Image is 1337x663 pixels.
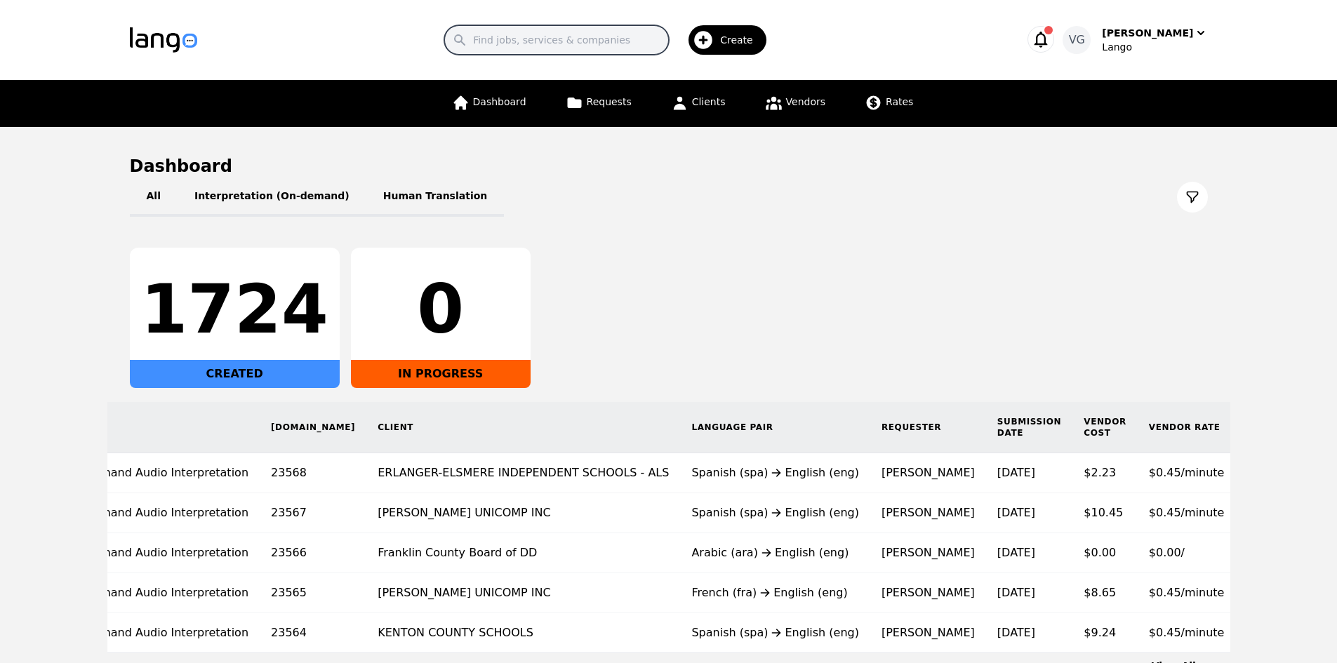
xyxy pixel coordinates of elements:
[1149,546,1185,559] span: $0.00/
[1149,586,1225,599] span: $0.45/minute
[870,402,986,453] th: Requester
[130,155,1208,178] h1: Dashboard
[870,453,986,493] td: [PERSON_NAME]
[691,624,859,641] div: Spanish (spa) English (eng)
[1149,466,1225,479] span: $0.45/minute
[260,402,366,453] th: [DOMAIN_NAME]
[870,533,986,573] td: [PERSON_NAME]
[986,402,1072,453] th: Submission Date
[53,573,260,613] td: On-Demand Audio Interpretation
[53,453,260,493] td: On-Demand Audio Interpretation
[53,533,260,573] td: On-Demand Audio Interpretation
[997,586,1035,599] time: [DATE]
[1072,493,1138,533] td: $10.45
[366,613,680,653] td: KENTON COUNTY SCHOOLS
[1072,533,1138,573] td: $0.00
[141,276,328,343] div: 1724
[260,613,366,653] td: 23564
[1072,613,1138,653] td: $9.24
[691,584,859,601] div: French (fra) English (eng)
[680,402,870,453] th: Language Pair
[260,453,366,493] td: 23568
[757,80,834,127] a: Vendors
[557,80,640,127] a: Requests
[130,27,197,53] img: Logo
[53,493,260,533] td: On-Demand Audio Interpretation
[886,96,913,107] span: Rates
[1072,402,1138,453] th: Vendor Cost
[366,493,680,533] td: [PERSON_NAME] UNICOMP INC
[53,613,260,653] td: On-Demand Audio Interpretation
[366,573,680,613] td: [PERSON_NAME] UNICOMP INC
[663,80,734,127] a: Clients
[1069,32,1085,48] span: VG
[366,178,505,217] button: Human Translation
[870,613,986,653] td: [PERSON_NAME]
[366,533,680,573] td: Franklin County Board of DD
[856,80,922,127] a: Rates
[691,464,859,481] div: Spanish (spa) English (eng)
[1063,26,1207,54] button: VG[PERSON_NAME]Lango
[1149,626,1225,639] span: $0.45/minute
[130,360,340,388] div: CREATED
[692,96,726,107] span: Clients
[1072,453,1138,493] td: $2.23
[997,626,1035,639] time: [DATE]
[997,546,1035,559] time: [DATE]
[260,493,366,533] td: 23567
[997,506,1035,519] time: [DATE]
[473,96,526,107] span: Dashboard
[1149,506,1225,519] span: $0.45/minute
[870,573,986,613] td: [PERSON_NAME]
[1138,402,1236,453] th: Vendor Rate
[178,178,366,217] button: Interpretation (On-demand)
[351,360,531,388] div: IN PROGRESS
[870,493,986,533] td: [PERSON_NAME]
[130,178,178,217] button: All
[997,466,1035,479] time: [DATE]
[691,544,859,561] div: Arabic (ara) English (eng)
[1102,40,1207,54] div: Lango
[366,402,680,453] th: Client
[260,573,366,613] td: 23565
[720,33,763,47] span: Create
[260,533,366,573] td: 23566
[444,80,535,127] a: Dashboard
[1177,182,1208,213] button: Filter
[587,96,632,107] span: Requests
[366,453,680,493] td: ERLANGER-ELSMERE INDEPENDENT SCHOOLS - ALS
[669,20,775,60] button: Create
[1072,573,1138,613] td: $8.65
[691,504,859,521] div: Spanish (spa) English (eng)
[786,96,825,107] span: Vendors
[53,402,260,453] th: Type
[362,276,519,343] div: 0
[1102,26,1193,40] div: [PERSON_NAME]
[444,25,669,55] input: Find jobs, services & companies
